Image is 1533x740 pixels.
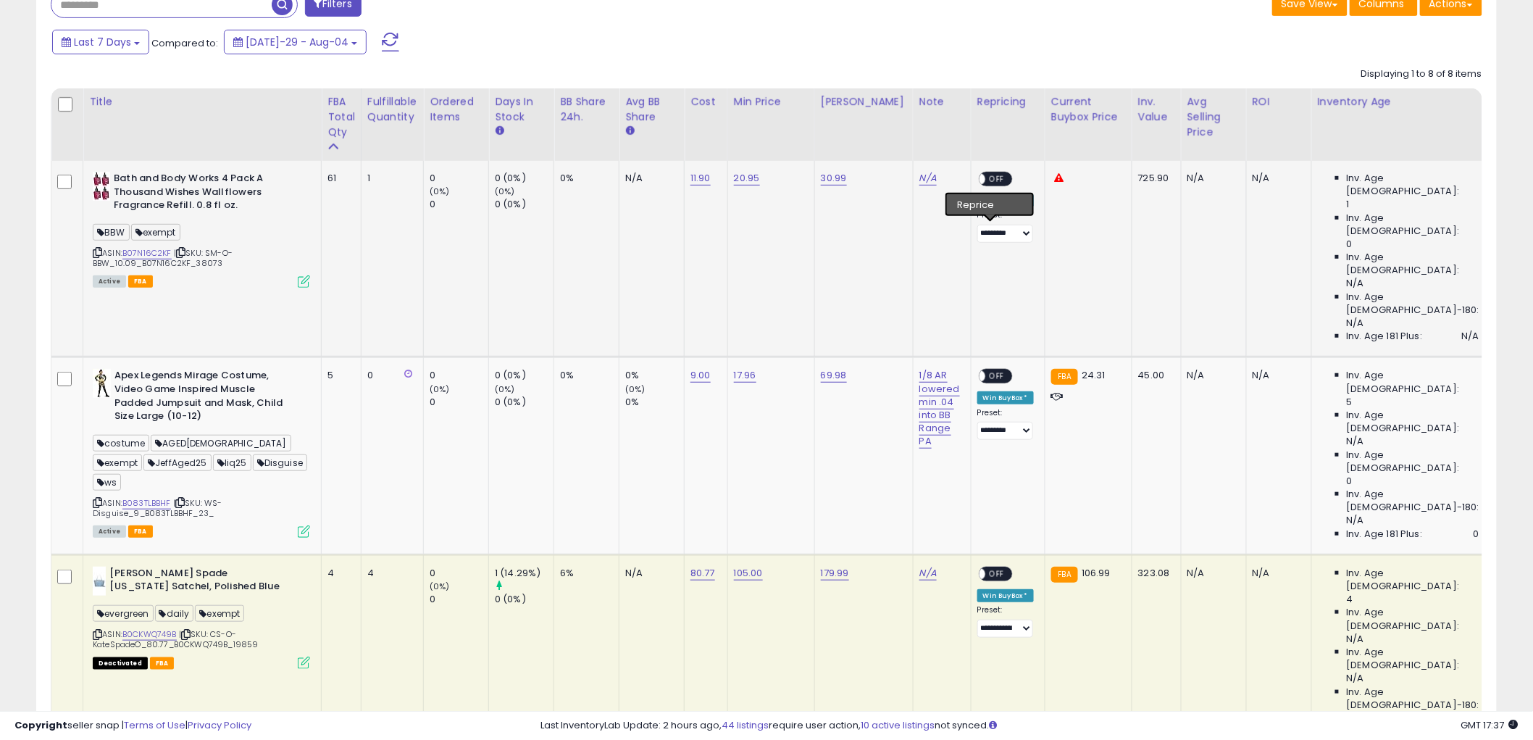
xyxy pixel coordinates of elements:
[977,391,1034,404] div: Win BuyBox *
[93,628,259,650] span: | SKU: CS-O-KateSpadeO_80.77_B0CKWQ749B_19859
[560,94,613,125] div: BB Share 24h.
[430,567,488,580] div: 0
[1347,369,1479,395] span: Inv. Age [DEMOGRAPHIC_DATA]:
[1347,606,1479,632] span: Inv. Age [DEMOGRAPHIC_DATA]:
[327,567,350,580] div: 4
[821,94,907,109] div: [PERSON_NAME]
[1347,277,1364,290] span: N/A
[430,198,488,211] div: 0
[93,247,233,269] span: | SKU: SM-O-BBW_10.09_B07N16C2KF_38073
[1187,369,1235,382] div: N/A
[143,454,212,471] span: JeffAged25
[1461,718,1519,732] span: 2025-08-12 17:37 GMT
[919,94,965,109] div: Note
[1138,172,1170,185] div: 725.90
[1347,291,1479,317] span: Inv. Age [DEMOGRAPHIC_DATA]-180:
[977,194,1034,207] div: Amazon AI *
[131,224,180,241] span: exempt
[734,94,809,109] div: Min Price
[977,408,1034,441] div: Preset:
[1462,330,1479,343] span: N/A
[1347,514,1364,527] span: N/A
[1187,94,1240,140] div: Avg Selling Price
[1347,330,1423,343] span: Inv. Age 181 Plus:
[919,368,960,449] a: 1/8 AR lowered min .04 into BB Range PA
[560,172,608,185] div: 0%
[690,566,715,581] a: 80.77
[1347,198,1350,211] span: 1
[734,171,760,186] a: 20.95
[690,171,711,186] a: 11.90
[625,567,673,580] div: N/A
[93,657,148,670] span: All listings that are unavailable for purchase on Amazon for any reason other than out-of-stock
[821,368,847,383] a: 69.98
[93,454,142,471] span: exempt
[122,247,172,259] a: B07N16C2KF
[1347,238,1353,251] span: 0
[1347,435,1364,448] span: N/A
[560,369,608,382] div: 0%
[625,172,673,185] div: N/A
[150,657,175,670] span: FBA
[224,30,367,54] button: [DATE]-29 - Aug-04
[1253,94,1306,109] div: ROI
[690,94,722,109] div: Cost
[1138,567,1170,580] div: 323.08
[495,94,548,125] div: Days In Stock
[430,396,488,409] div: 0
[734,368,756,383] a: 17.96
[1253,567,1300,580] div: N/A
[430,369,488,382] div: 0
[625,383,646,395] small: (0%)
[93,525,126,538] span: All listings currently available for purchase on Amazon
[128,275,153,288] span: FBA
[1347,528,1423,541] span: Inv. Age 181 Plus:
[495,593,554,606] div: 0 (0%)
[93,435,149,452] span: costume
[74,35,131,49] span: Last 7 Days
[1082,566,1111,580] span: 106.99
[495,369,554,382] div: 0 (0%)
[93,567,310,668] div: ASIN:
[327,172,350,185] div: 61
[919,171,937,186] a: N/A
[327,94,355,140] div: FBA Total Qty
[495,567,554,580] div: 1 (14.29%)
[1138,94,1175,125] div: Inv. value
[690,368,711,383] a: 9.00
[93,224,130,241] span: BBW
[124,718,185,732] a: Terms of Use
[1051,567,1078,583] small: FBA
[722,718,769,732] a: 44 listings
[430,383,450,395] small: (0%)
[1361,67,1482,81] div: Displaying 1 to 8 of 8 items
[430,593,488,606] div: 0
[977,605,1034,638] div: Preset:
[625,125,634,138] small: Avg BB Share.
[1347,251,1479,277] span: Inv. Age [DEMOGRAPHIC_DATA]:
[919,566,937,581] a: N/A
[1253,172,1300,185] div: N/A
[1082,368,1106,382] span: 24.31
[122,497,171,510] a: B083TLBBHF
[734,566,763,581] a: 105.00
[93,172,110,201] img: 416lbIh9UAL._SL40_.jpg
[1347,317,1364,330] span: N/A
[109,567,285,597] b: [PERSON_NAME] Spade [US_STATE] Satchel, Polished Blue
[367,172,412,185] div: 1
[625,94,678,125] div: Avg BB Share
[367,94,417,125] div: Fulfillable Quantity
[1318,94,1484,109] div: Inventory Age
[560,567,608,580] div: 6%
[1347,488,1479,514] span: Inv. Age [DEMOGRAPHIC_DATA]-180:
[151,435,291,452] span: AGED[DEMOGRAPHIC_DATA]
[195,605,244,622] span: exempt
[89,94,315,109] div: Title
[93,172,310,286] div: ASIN:
[155,605,194,622] span: daily
[1187,172,1235,185] div: N/A
[1138,369,1170,382] div: 45.00
[1474,528,1479,541] span: 0
[114,172,290,216] b: Bath and Body Works 4 Pack A Thousand Wishes Wallflowers Fragrance Refill. 0.8 fl oz.
[213,454,251,471] span: liq25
